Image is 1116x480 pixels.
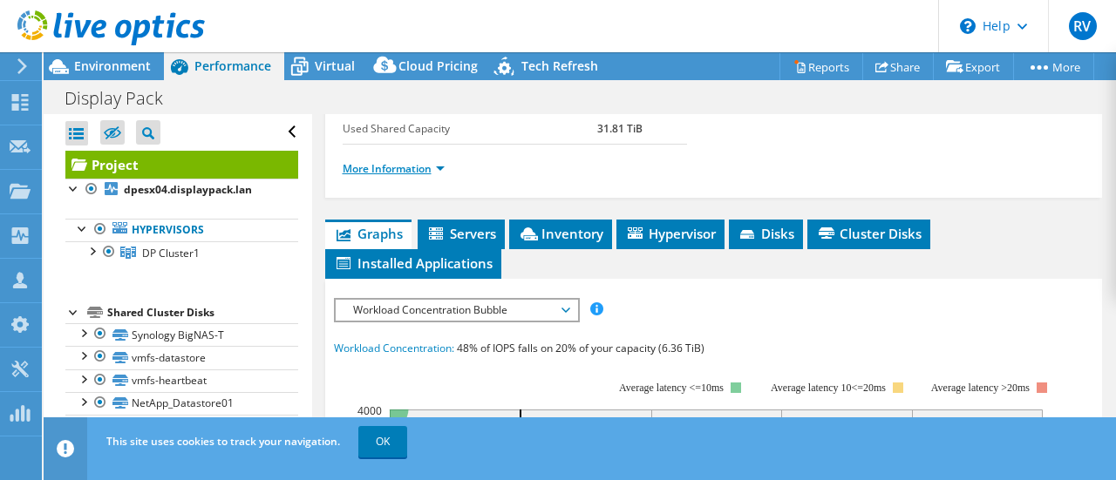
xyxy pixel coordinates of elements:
span: Performance [194,57,271,74]
a: dpesx04.displaypack.lan [65,179,298,201]
span: Virtual [315,57,355,74]
span: Disks [738,225,794,242]
a: vmfs-datastore [65,346,298,368]
a: vmfs-heartbeat [65,369,298,392]
text: 4000 [357,403,382,418]
a: Export [933,53,1014,80]
text: Average latency >20ms [930,382,1029,394]
span: This site uses cookies to track your navigation. [106,434,340,449]
a: More Information [343,161,445,176]
a: NetApp_Datastore02 [65,415,298,437]
b: 31.81 TiB [597,121,643,136]
svg: \n [960,18,976,34]
a: NetApp_Datastore01 [65,392,298,415]
a: DP Cluster1 [65,241,298,264]
tspan: Average latency <=10ms [619,382,724,394]
a: OK [358,426,407,457]
span: Installed Applications [334,254,493,272]
span: Hypervisor [625,225,716,242]
span: 48% of IOPS falls on 20% of your capacity (6.36 TiB) [457,341,704,355]
span: Cloud Pricing [398,57,478,74]
b: dpesx04.displaypack.lan [124,182,252,197]
span: Environment [74,57,151,74]
span: RV [1069,12,1097,40]
a: Project [65,151,298,179]
a: More [1013,53,1094,80]
span: Cluster Disks [816,225,922,242]
a: Share [862,53,934,80]
span: Servers [426,225,496,242]
a: Reports [779,53,863,80]
tspan: Average latency 10<=20ms [771,382,886,394]
label: Used Shared Capacity [343,120,598,138]
a: Synology BigNAS-T [65,323,298,346]
span: DP Cluster1 [142,246,200,260]
a: Hypervisors [65,219,298,241]
h1: Display Pack [57,89,190,108]
span: Workload Concentration: [334,341,454,355]
span: Tech Refresh [521,57,598,74]
div: Shared Cluster Disks [107,302,298,323]
span: Graphs [334,225,403,242]
span: Inventory [518,225,603,242]
span: Workload Concentration Bubble [344,300,568,321]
